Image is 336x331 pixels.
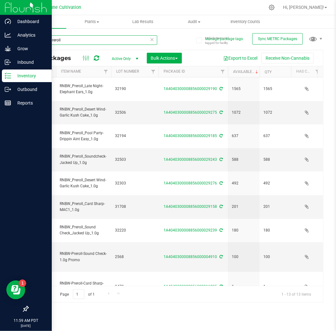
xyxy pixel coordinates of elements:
span: 180 [232,227,256,233]
span: Sync from Compliance System [219,255,223,259]
a: 1A4040300008856000029275 [164,110,217,115]
a: 1A4040300008856000004910 [164,255,217,259]
p: 11:59 AM PDT [3,318,49,323]
a: 1A4040300008856000011895 [164,284,217,289]
inline-svg: Inbound [5,59,11,65]
span: Page of 1 [55,289,100,299]
p: Grow [11,45,49,52]
span: 492 [232,180,256,186]
iframe: Resource center [6,280,25,299]
span: 32506 [115,110,155,116]
span: 1 [232,284,256,290]
a: Qty [265,70,272,74]
span: Inventory Counts [222,19,269,25]
span: Sync from Compliance System [219,87,223,91]
span: 1072 [232,110,256,116]
p: Dashboard [11,18,49,25]
span: Sync from Compliance System [219,110,223,115]
span: 31708 [115,204,155,210]
span: 637 [232,133,256,139]
span: 588 [232,157,256,163]
span: 100 [232,254,256,260]
a: 1A4040300008856000029239 [164,228,217,232]
span: 32503 [115,157,155,163]
span: 32303 [115,180,155,186]
button: Bulk Actions [147,53,182,63]
p: Outbound [11,86,49,93]
inline-svg: Reports [5,100,11,106]
span: RNBW_Preroll_Sound Check_Jacked Up_1.0g [60,224,107,236]
inline-svg: Analytics [5,32,11,38]
span: Audit [169,19,219,25]
p: [DATE] [3,323,49,328]
a: 1A4040300008856000029190 [164,87,217,91]
span: Sync from Compliance System [219,204,223,209]
input: Search Package ID, Item Name, SKU, Lot or Part Number... [28,35,157,45]
span: 201 [232,204,256,210]
span: Include items not tagged for facility [205,36,237,45]
a: Filter [218,66,228,77]
span: 1 - 13 of 13 items [276,289,316,299]
p: Reports [11,99,49,107]
span: 637 [263,133,287,139]
button: Receive Non-Cannabis [261,53,314,63]
span: 32220 [115,227,155,233]
span: RNBW_Preroll_Card Sharp-MAC1_1.0g [60,201,107,213]
a: 1A4040300008856000029243 [164,157,217,162]
span: RNBW_Preroll_Late Night-Elephant Ears_1.0g [60,83,107,95]
button: Sync METRC Packages [252,33,303,45]
span: 1565 [232,86,256,92]
a: Filter [101,66,111,77]
inline-svg: Inventory [5,73,11,79]
a: Package ID [164,69,185,74]
inline-svg: Grow [5,45,11,52]
span: RNBW_Preroll_Desert Wind-Garlic Kush Cake_1.0g [60,106,107,118]
span: 9479 [115,284,155,290]
span: 2568 [115,254,155,260]
a: Plants [66,15,117,28]
span: 201 [263,204,287,210]
span: 32190 [115,86,155,92]
a: Filter [148,66,159,77]
a: Filter [312,66,323,77]
a: 1A4040300008856000029158 [164,204,217,209]
span: Sync from Compliance System [219,228,223,232]
p: Inbound [11,58,49,66]
span: 32194 [115,133,155,139]
button: Export to Excel [219,53,261,63]
a: Item Name [61,69,81,74]
inline-svg: Dashboard [5,18,11,25]
span: RNBW_Preroll_Desert Wind-Garlic Kush Cake_1.0g [60,177,107,189]
a: Inventory Counts [220,15,271,28]
span: All Packages [33,55,77,62]
span: 180 [263,227,287,233]
div: Manage settings [268,4,276,10]
span: RNBW-Preroll-Card Sharp-1.0g [60,280,107,292]
span: Hi, [PERSON_NAME]! [283,5,324,10]
a: 1A4040300008856000029185 [164,134,217,138]
p: Analytics [11,31,49,39]
span: Plants [67,19,117,25]
span: RNBW-Preroll-Sound Check-1.0g Promo [60,251,107,263]
a: Lab Results [117,15,169,28]
span: RNBW_Preroll_Soundcheck-Jacked Up_1.0g [60,153,107,165]
span: 1565 [263,86,287,92]
span: Bulk Actions [151,56,178,61]
a: Lot Number [116,69,139,74]
span: 1072 [263,110,287,116]
span: 100 [263,254,287,260]
span: Sync from Compliance System [219,284,223,289]
input: 1 [73,289,84,299]
a: Audit [169,15,220,28]
iframe: Resource center unread badge [19,280,26,287]
span: RNBW_Preroll_Pool Party-Drippin Aint Easy_1.0g [60,130,107,142]
span: Sync METRC Packages [258,37,297,41]
span: Dune Cultivation [48,5,81,10]
a: Available [233,69,259,74]
span: Clear [150,35,154,44]
span: Sync from Compliance System [219,157,223,162]
span: Lab Results [124,19,162,25]
p: Inventory [11,72,49,80]
span: Sync from Compliance System [219,181,223,185]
